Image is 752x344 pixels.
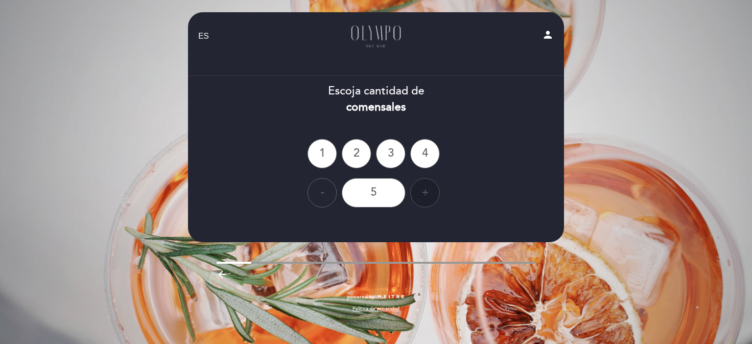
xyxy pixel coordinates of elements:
div: 5 [342,178,405,207]
button: person [542,29,554,44]
div: 1 [307,139,337,168]
div: 2 [342,139,371,168]
div: 3 [376,139,405,168]
a: Política de privacidad [352,305,399,312]
a: Olympo Sky Bar [315,23,437,50]
i: arrow_backward [216,269,228,280]
div: - [307,178,337,207]
div: Escoja cantidad de [188,83,564,115]
b: comensales [346,100,406,114]
div: 4 [410,139,440,168]
div: + [410,178,440,207]
span: powered by [347,294,375,300]
a: powered by [347,294,405,300]
img: MEITRE [377,295,405,299]
i: person [542,29,554,41]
